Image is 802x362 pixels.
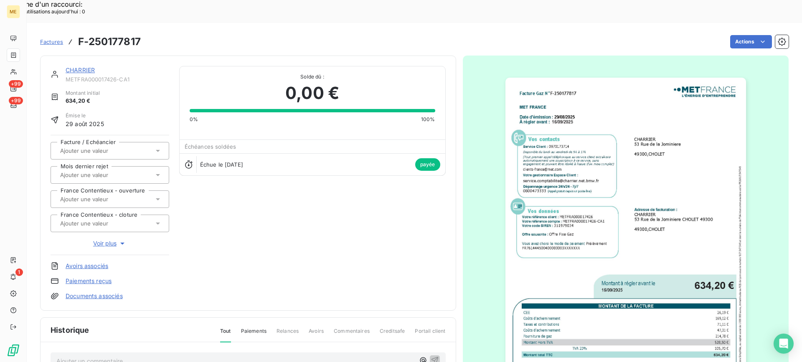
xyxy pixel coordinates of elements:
[7,344,20,357] img: Logo LeanPay
[421,116,435,123] span: 100%
[59,147,143,154] input: Ajouter une valeur
[220,327,231,342] span: Tout
[93,239,127,248] span: Voir plus
[9,97,23,104] span: +99
[59,195,143,203] input: Ajouter une valeur
[66,76,169,83] span: METFRA000017426-CA1
[241,327,266,342] span: Paiements
[334,327,370,342] span: Commentaires
[66,119,104,128] span: 29 août 2025
[730,35,772,48] button: Actions
[66,262,108,270] a: Avoirs associés
[66,89,100,97] span: Montant initial
[190,116,198,123] span: 0%
[774,334,794,354] div: Open Intercom Messenger
[59,220,143,227] input: Ajouter une valeur
[277,327,299,342] span: Relances
[40,38,63,46] a: Factures
[66,112,104,119] span: Émise le
[40,38,63,45] span: Factures
[185,143,236,150] span: Échéances soldées
[78,34,141,49] h3: F-250177817
[66,66,95,73] a: CHARRIER
[51,324,89,336] span: Historique
[66,292,123,300] a: Documents associés
[285,81,339,106] span: 0,00 €
[9,80,23,88] span: +99
[415,327,445,342] span: Portail client
[200,161,243,168] span: Échue le [DATE]
[415,158,440,171] span: payée
[190,73,435,81] span: Solde dû :
[15,268,23,276] span: 1
[66,277,112,285] a: Paiements reçus
[51,239,169,248] button: Voir plus
[59,171,143,179] input: Ajouter une valeur
[309,327,324,342] span: Avoirs
[380,327,405,342] span: Creditsafe
[66,97,100,105] span: 634,20 €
